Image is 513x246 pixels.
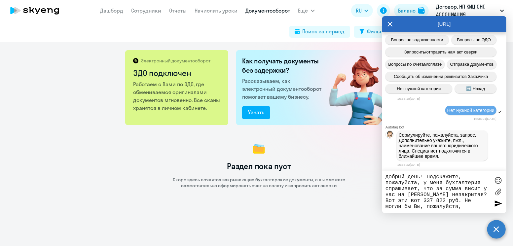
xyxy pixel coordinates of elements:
[251,141,267,157] img: no data
[399,132,479,159] span: Сормулируйте, пожалуйста, запрос. Дополнительно укажите, пжл., наименование вашего юридического л...
[455,84,496,93] button: ➡️ Назад
[450,62,494,67] span: Отправка документов
[303,27,345,35] div: Поиск за период
[356,7,362,15] span: RU
[385,35,449,45] button: Вопрос по задолженности
[457,37,491,42] span: Вопросы по ЭДО
[474,117,496,121] time: 16:36:21[DATE]
[447,108,495,113] span: Нет нужной категории
[386,131,394,140] img: bot avatar
[385,72,496,81] button: Сообщить об изменении реквизитов Заказчика
[141,58,210,64] p: Электронный документооборот
[385,59,445,69] button: Вопросы по счетам/оплате
[397,86,441,91] span: Нет нужной категории
[394,4,429,17] button: Балансbalance
[246,7,290,14] a: Документооборот
[318,50,393,125] img: connected
[100,7,124,14] a: Дашборд
[394,74,488,79] span: Сообщить об изменении реквизитов Заказчика
[242,106,270,119] button: Узнать
[166,177,351,189] p: Скоро здесь появятся закрывающие бухгалтерские документы, а вы сможете самостоятельно сформироват...
[242,56,324,75] h2: Как получать документы без задержки?
[298,4,315,17] button: Ещё
[391,37,443,42] span: Вопрос по задолженности
[397,163,420,166] time: 16:36:22[DATE]
[385,47,496,57] button: Запросить/отправить нам акт сверки
[133,80,221,112] p: Работаем с Вами по ЭДО, где обмениваемся оригиналами документов мгновенно. Все сканы хранятся в л...
[436,3,497,18] p: Договор, НП КИЦ СНГ, АССОЦИАЦИЯ
[227,161,291,171] h1: Раздел пока пуст
[367,27,385,35] div: Фильтр
[398,7,416,15] div: Баланс
[131,7,162,14] a: Сотрудники
[242,77,324,101] p: Рассказываем, как электронный документооборот помогает вашему бизнесу.
[404,50,478,54] span: Запросить/отправить нам акт сверки
[447,59,496,69] button: Отправка документов
[493,187,503,197] label: Лимит 10 файлов
[195,7,238,14] a: Начислить уроки
[133,68,221,78] h2: ЭДО подключен
[397,97,420,100] time: 16:36:18[DATE]
[433,3,507,18] button: Договор, НП КИЦ СНГ, АССОЦИАЦИЯ
[452,35,496,45] button: Вопросы по ЭДО
[385,125,506,129] div: Autofaq bot
[289,26,350,38] button: Поиск за период
[385,84,452,93] button: Нет нужной категории
[248,108,264,116] div: Узнать
[351,4,373,17] button: RU
[388,62,442,67] span: Вопросы по счетам/оплате
[466,86,485,91] span: ➡️ Назад
[354,26,390,38] button: Фильтр
[298,7,308,15] span: Ещё
[169,7,187,14] a: Отчеты
[418,7,425,14] img: balance
[385,174,490,210] textarea: добрый день! Подскажите, пожалуйста, у меня бухгалтерия спрашивает, что за сумма висит у нас на [...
